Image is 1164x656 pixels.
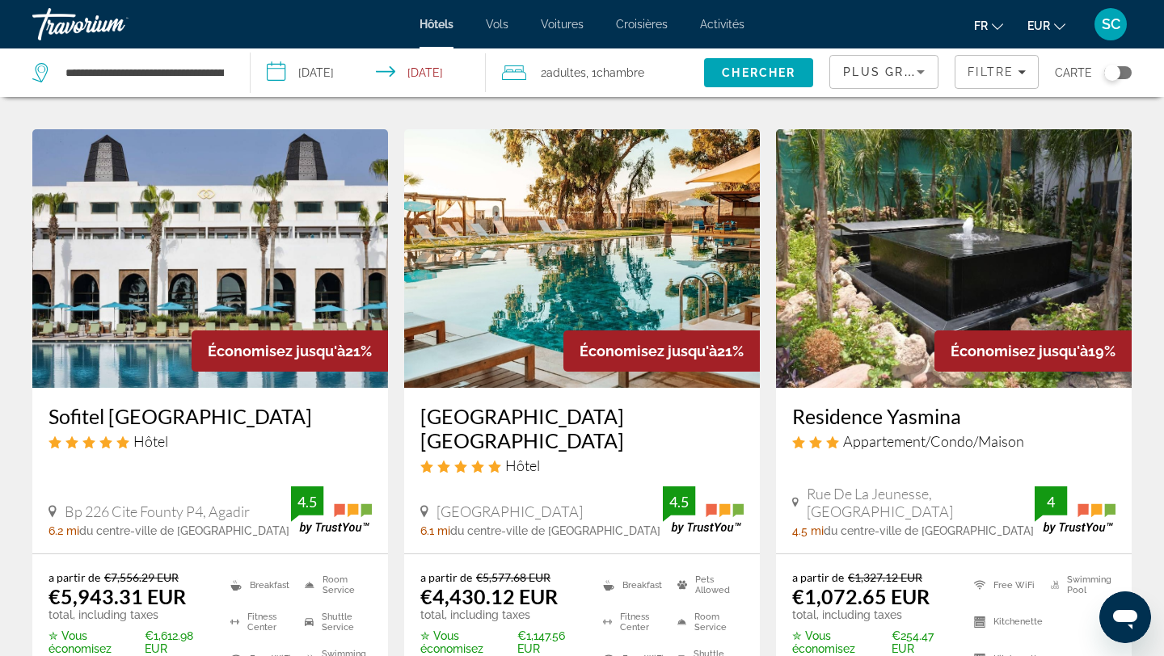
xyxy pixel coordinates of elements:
a: Activités [700,18,744,31]
button: Select check in and out date [251,48,485,97]
span: 2 [541,61,586,84]
del: €5,577.68 EUR [476,570,550,584]
p: total, including taxes [420,608,583,621]
span: Adultes [546,66,586,79]
li: Kitchenette [966,608,1043,637]
p: €1,612.98 EUR [48,629,210,655]
div: 3 star Apartment [792,432,1115,450]
span: ✮ Vous économisez [48,629,141,655]
li: Breakfast [222,570,297,599]
button: User Menu [1090,7,1132,41]
a: Vols [486,18,508,31]
del: €1,327.12 EUR [848,570,922,584]
span: Économisez jusqu'à [580,343,717,360]
a: Hôtels [420,18,453,31]
a: [GEOGRAPHIC_DATA] [GEOGRAPHIC_DATA] [420,404,744,452]
li: Pets Allowed [669,570,744,599]
span: a partir de [792,570,844,584]
ins: €1,072.65 EUR [792,584,930,608]
div: 5 star Hotel [420,456,744,474]
span: ✮ Vous économisez [420,629,513,655]
div: 21% [563,330,760,372]
img: Sofitel Agadir Royal Bay Resort [32,129,388,388]
p: total, including taxes [48,608,210,621]
span: du centre-ville de [GEOGRAPHIC_DATA] [79,524,289,537]
a: Sofitel [GEOGRAPHIC_DATA] [48,404,372,428]
span: 6.1 mi [420,524,450,537]
span: Chercher [722,66,795,79]
div: 5 star Hotel [48,432,372,450]
button: Toggle map [1092,65,1132,80]
span: Économisez jusqu'à [208,343,345,360]
button: Travelers: 2 adults, 0 children [486,48,704,97]
span: a partir de [420,570,472,584]
span: Appartement/Condo/Maison [843,432,1024,450]
a: Residence Yasmina [792,404,1115,428]
li: Fitness Center [595,608,669,637]
span: Hôtel [505,456,540,474]
div: 19% [934,330,1132,372]
img: TrustYou guest rating badge [291,486,372,534]
img: Residence Yasmina [776,129,1132,388]
img: TrustYou guest rating badge [1035,486,1115,534]
span: du centre-ville de [GEOGRAPHIC_DATA] [824,524,1034,537]
span: , 1 [586,61,644,84]
p: €1,147.56 EUR [420,629,583,655]
span: Bp 226 Cite Founty P4, Agadir [65,503,250,520]
button: Search [704,58,813,87]
span: Plus grandes économies [843,65,1036,78]
span: Chambre [597,66,644,79]
span: 6.2 mi [48,524,79,537]
iframe: Bouton de lancement de la fenêtre de messagerie [1099,591,1151,643]
span: SC [1102,16,1120,32]
ins: €4,430.12 EUR [420,584,558,608]
span: fr [974,19,988,32]
span: Rue De La Jeunesse, [GEOGRAPHIC_DATA] [807,485,1035,520]
p: total, including taxes [792,608,954,621]
div: 4.5 [663,492,695,511]
img: TrustYou guest rating badge [663,486,744,534]
span: ✮ Vous économisez [792,629,888,655]
span: du centre-ville de [GEOGRAPHIC_DATA] [450,524,660,537]
li: Fitness Center [222,608,297,637]
button: Change currency [1027,14,1065,37]
li: Swimming Pool [1043,570,1115,599]
span: [GEOGRAPHIC_DATA] [436,503,583,520]
li: Shuttle Service [297,608,372,637]
p: €254.47 EUR [792,629,954,655]
mat-select: Sort by [843,62,925,82]
a: Voitures [541,18,584,31]
span: Filtre [968,65,1014,78]
span: 4.5 mi [792,524,824,537]
li: Room Service [669,608,744,637]
span: Économisez jusqu'à [951,343,1088,360]
del: €7,556.29 EUR [104,570,179,584]
span: Hôtel [133,432,168,450]
span: EUR [1027,19,1050,32]
div: 4.5 [291,492,323,511]
div: 4 [1035,492,1067,511]
li: Room Service [297,570,372,599]
span: Carte [1055,61,1092,84]
img: Radisson Blu Resort Taghazout Bay Surf Village [404,129,760,388]
div: 21% [192,330,388,372]
span: a partir de [48,570,100,584]
li: Breakfast [595,570,669,599]
ins: €5,943.31 EUR [48,584,186,608]
li: Free WiFi [966,570,1043,599]
a: Croisières [616,18,668,31]
a: Travorium [32,3,194,45]
button: Filters [955,55,1039,89]
button: Change language [974,14,1003,37]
